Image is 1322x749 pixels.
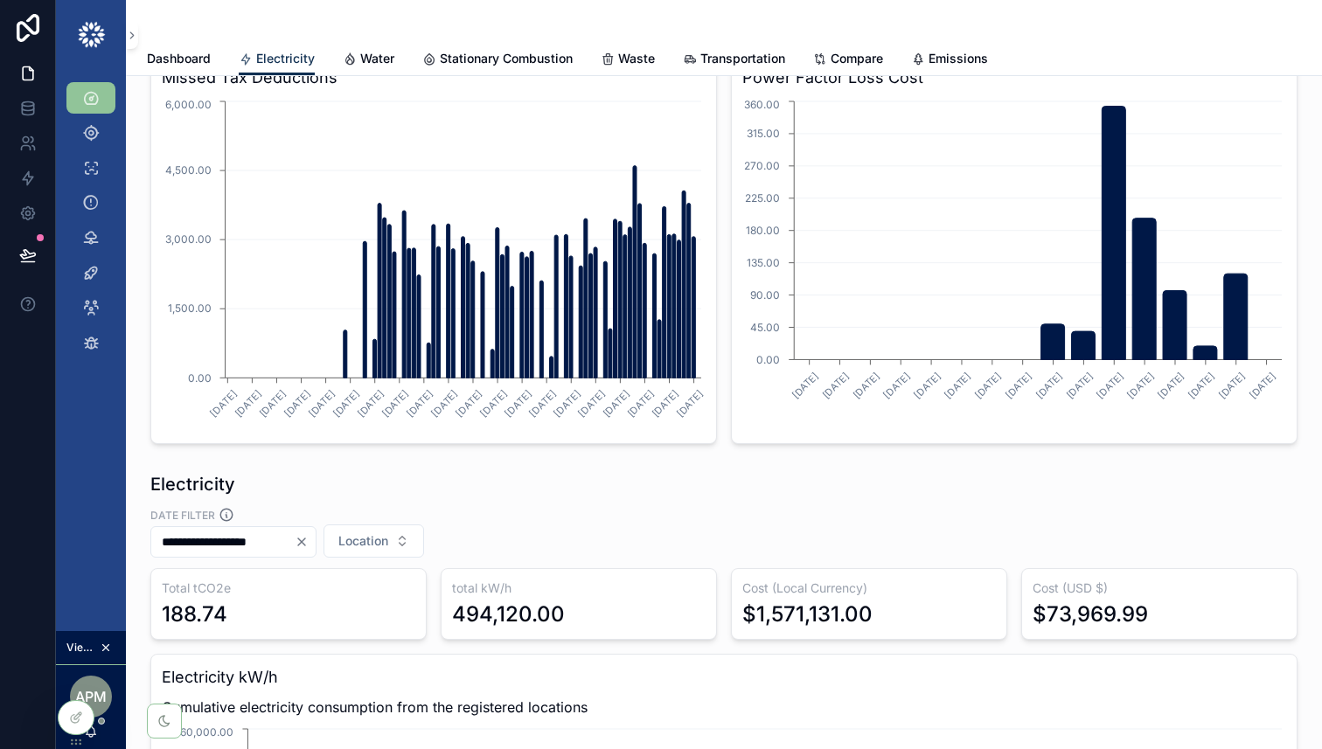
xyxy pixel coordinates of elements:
[150,507,215,523] label: Date filter
[453,388,484,420] text: [DATE]
[282,388,313,420] text: [DATE]
[180,725,233,739] tspan: 60,000.00
[813,43,883,78] a: Compare
[338,532,388,550] span: Location
[162,66,706,90] h3: Missed Tax Deductions
[147,50,211,67] span: Dashboard
[742,66,1286,90] h3: Power Factor Loss Cost
[744,98,780,111] tspan: 360.00
[355,388,386,420] text: [DATE]
[324,524,424,558] button: Select Button
[502,388,533,420] text: [DATE]
[942,370,973,401] text: [DATE]
[674,388,706,420] text: [DATE]
[165,163,212,177] tspan: 4,500.00
[1033,600,1148,628] div: $73,969.99
[168,302,212,315] tspan: 1,500.00
[452,579,706,597] h3: total kW/h
[881,370,913,401] text: [DATE]
[831,50,883,67] span: Compare
[552,388,583,420] text: [DATE]
[1064,370,1096,401] text: [DATE]
[66,641,96,655] span: Viewing as [PERSON_NAME] Personal
[233,388,264,420] text: [DATE]
[700,50,785,67] span: Transportation
[851,370,882,401] text: [DATE]
[750,321,780,334] tspan: 45.00
[625,388,657,420] text: [DATE]
[422,43,573,78] a: Stationary Combustion
[428,388,460,420] text: [DATE]
[1247,370,1278,401] text: [DATE]
[147,43,211,78] a: Dashboard
[360,50,394,67] span: Water
[929,50,988,67] span: Emissions
[75,686,107,707] span: APM
[756,353,780,366] tspan: 0.00
[1186,370,1217,401] text: [DATE]
[343,43,394,78] a: Water
[742,579,996,597] h3: Cost (Local Currency)
[650,388,681,420] text: [DATE]
[1095,370,1126,401] text: [DATE]
[527,388,559,420] text: [DATE]
[239,43,315,76] a: Electricity
[683,43,785,78] a: Transportation
[1216,370,1248,401] text: [DATE]
[601,43,655,78] a: Waste
[820,370,852,401] text: [DATE]
[162,579,415,597] h3: Total tCO2e
[162,600,227,628] div: 188.74
[742,97,1286,433] div: chart
[576,388,608,420] text: [DATE]
[452,600,565,628] div: 494,120.00
[188,371,212,385] tspan: 0.00
[379,388,411,420] text: [DATE]
[306,388,337,420] text: [DATE]
[746,224,780,237] tspan: 180.00
[256,50,315,67] span: Electricity
[440,50,573,67] span: Stationary Combustion
[1003,370,1034,401] text: [DATE]
[972,370,1004,401] text: [DATE]
[330,388,362,420] text: [DATE]
[162,665,1286,690] h3: Electricity kW/h
[162,697,1286,718] span: Cumulative electricity consumption from the registered locations
[257,388,289,420] text: [DATE]
[1155,370,1186,401] text: [DATE]
[150,472,235,496] h1: Electricity
[747,256,780,269] tspan: 135.00
[742,600,873,628] div: $1,571,131.00
[750,288,780,302] tspan: 90.00
[477,388,509,420] text: [DATE]
[77,21,106,49] img: App logo
[745,191,780,205] tspan: 225.00
[601,388,632,420] text: [DATE]
[744,159,780,172] tspan: 270.00
[208,388,240,420] text: [DATE]
[1033,579,1286,597] h3: Cost (USD $)
[911,43,988,78] a: Emissions
[1124,370,1156,401] text: [DATE]
[295,535,316,549] button: Clear
[165,98,212,111] tspan: 6,000.00
[404,388,435,420] text: [DATE]
[747,127,780,140] tspan: 315.00
[618,50,655,67] span: Waste
[911,370,943,401] text: [DATE]
[790,370,821,401] text: [DATE]
[165,232,212,246] tspan: 3,000.00
[162,97,706,433] div: chart
[56,70,126,381] div: scrollable content
[1033,370,1065,401] text: [DATE]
